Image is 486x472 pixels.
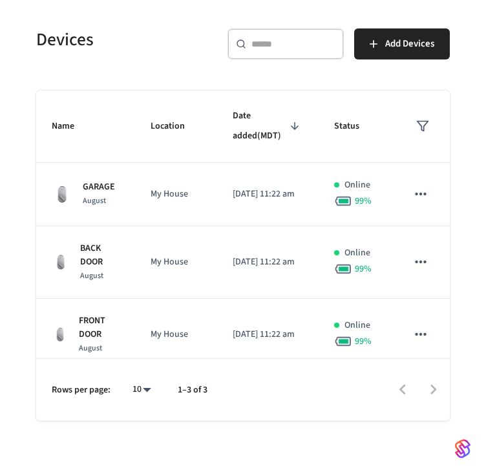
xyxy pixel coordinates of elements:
span: August [79,343,102,354]
span: 99 % [355,263,372,275]
p: My House [151,188,202,201]
p: Rows per page: [52,383,111,397]
img: August Wifi Smart Lock 3rd Gen, Silver, Front [52,326,69,343]
img: August Wifi Smart Lock 3rd Gen, Silver, Front [52,253,70,271]
p: [DATE] 11:22 am [233,328,303,341]
span: Name [52,116,91,136]
div: 10 [126,380,157,399]
p: FRONT DOOR [79,314,120,341]
span: Date added(MDT) [233,106,303,147]
p: Online [344,246,370,260]
p: [DATE] 11:22 am [233,255,303,269]
button: Add Devices [354,28,450,59]
p: BACK DOOR [80,242,120,269]
span: Add Devices [385,36,434,52]
img: August Wifi Smart Lock 3rd Gen, Silver, Front [52,184,72,204]
span: 99 % [355,195,372,208]
span: 99 % [355,335,372,348]
p: Online [344,319,370,332]
p: GARAGE [83,180,115,194]
h5: Devices [36,28,212,52]
p: Online [344,178,370,192]
span: August [83,195,106,206]
p: 1–3 of 3 [178,383,207,397]
img: SeamLogoGradient.69752ec5.svg [455,438,470,459]
table: sticky table [36,91,450,371]
p: My House [151,328,202,341]
span: Status [334,116,376,136]
p: [DATE] 11:22 am [233,188,303,201]
span: Location [151,116,202,136]
p: My House [151,255,202,269]
span: August [80,270,103,281]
